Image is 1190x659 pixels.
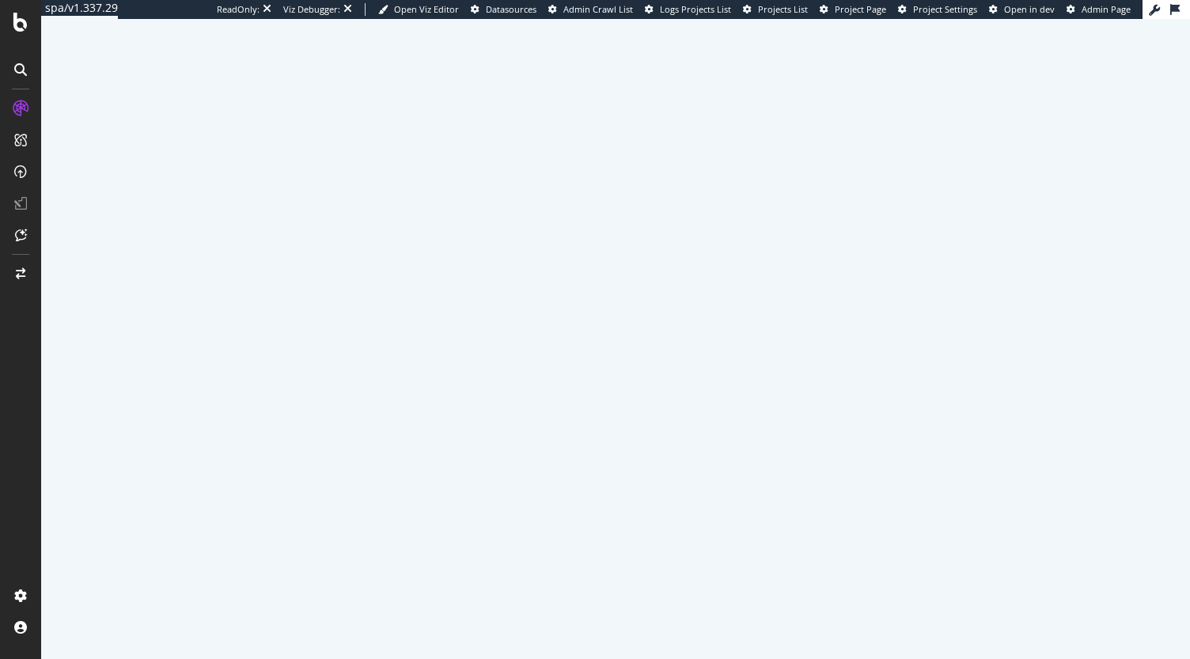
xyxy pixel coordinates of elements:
[645,3,731,16] a: Logs Projects List
[1004,3,1055,15] span: Open in dev
[283,3,340,16] div: Viz Debugger:
[563,3,633,15] span: Admin Crawl List
[217,3,260,16] div: ReadOnly:
[820,3,886,16] a: Project Page
[548,3,633,16] a: Admin Crawl List
[1082,3,1131,15] span: Admin Page
[378,3,459,16] a: Open Viz Editor
[486,3,536,15] span: Datasources
[559,298,673,355] div: animation
[913,3,977,15] span: Project Settings
[660,3,731,15] span: Logs Projects List
[758,3,808,15] span: Projects List
[898,3,977,16] a: Project Settings
[471,3,536,16] a: Datasources
[989,3,1055,16] a: Open in dev
[743,3,808,16] a: Projects List
[1067,3,1131,16] a: Admin Page
[394,3,459,15] span: Open Viz Editor
[835,3,886,15] span: Project Page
